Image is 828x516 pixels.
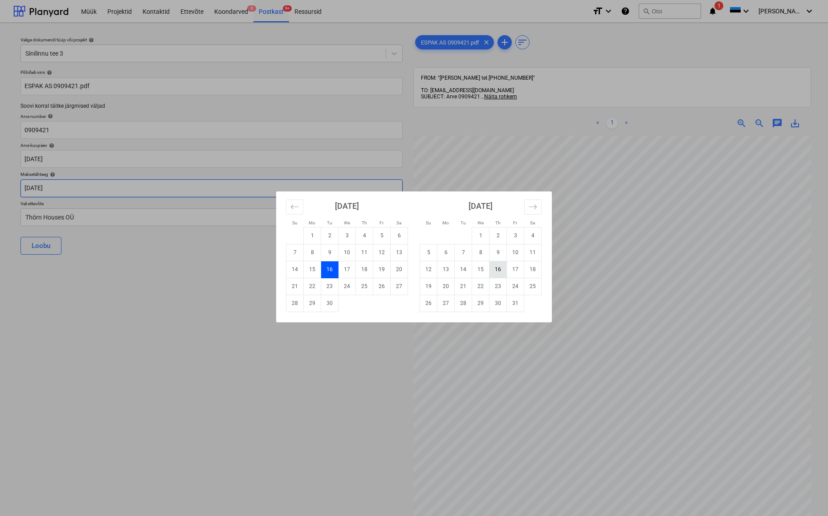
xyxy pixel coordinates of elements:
[461,220,466,225] small: Tu
[276,191,552,322] div: Calendar
[321,261,339,278] td: Selected. Tuesday, September 16, 2025
[530,220,535,225] small: Sa
[396,220,401,225] small: Sa
[442,220,449,225] small: Mo
[420,295,437,312] td: Sunday, October 26, 2025
[356,244,373,261] td: Thursday, September 11, 2025
[524,227,542,244] td: Saturday, October 4, 2025
[356,227,373,244] td: Thursday, September 4, 2025
[437,244,455,261] td: Monday, October 6, 2025
[507,244,524,261] td: Friday, October 10, 2025
[321,227,339,244] td: Tuesday, September 2, 2025
[304,278,321,295] td: Monday, September 22, 2025
[472,244,489,261] td: Wednesday, October 8, 2025
[309,220,315,225] small: Mo
[327,220,332,225] small: Tu
[420,244,437,261] td: Sunday, October 5, 2025
[507,278,524,295] td: Friday, October 24, 2025
[507,295,524,312] td: Friday, October 31, 2025
[455,295,472,312] td: Tuesday, October 28, 2025
[304,227,321,244] td: Monday, September 1, 2025
[304,295,321,312] td: Monday, September 29, 2025
[373,244,391,261] td: Friday, September 12, 2025
[339,227,356,244] td: Wednesday, September 3, 2025
[286,278,304,295] td: Sunday, September 21, 2025
[362,220,367,225] small: Th
[524,261,542,278] td: Saturday, October 18, 2025
[507,261,524,278] td: Friday, October 17, 2025
[286,295,304,312] td: Sunday, September 28, 2025
[373,227,391,244] td: Friday, September 5, 2025
[304,261,321,278] td: Monday, September 15, 2025
[339,261,356,278] td: Wednesday, September 17, 2025
[489,278,507,295] td: Thursday, October 23, 2025
[304,244,321,261] td: Monday, September 8, 2025
[437,278,455,295] td: Monday, October 20, 2025
[455,278,472,295] td: Tuesday, October 21, 2025
[373,261,391,278] td: Friday, September 19, 2025
[489,244,507,261] td: Thursday, October 9, 2025
[356,261,373,278] td: Thursday, September 18, 2025
[489,261,507,278] td: Thursday, October 16, 2025
[524,199,542,215] button: Move forward to switch to the next month.
[286,199,303,215] button: Move backward to switch to the previous month.
[391,227,408,244] td: Saturday, September 6, 2025
[321,278,339,295] td: Tuesday, September 23, 2025
[455,261,472,278] td: Tuesday, October 14, 2025
[335,201,359,211] strong: [DATE]
[524,278,542,295] td: Saturday, October 25, 2025
[469,201,493,211] strong: [DATE]
[286,244,304,261] td: Sunday, September 7, 2025
[420,261,437,278] td: Sunday, October 12, 2025
[344,220,350,225] small: We
[513,220,517,225] small: Fr
[321,295,339,312] td: Tuesday, September 30, 2025
[292,220,298,225] small: Su
[379,220,383,225] small: Fr
[524,244,542,261] td: Saturday, October 11, 2025
[339,244,356,261] td: Wednesday, September 10, 2025
[437,295,455,312] td: Monday, October 27, 2025
[426,220,431,225] small: Su
[477,220,484,225] small: We
[373,278,391,295] td: Friday, September 26, 2025
[472,227,489,244] td: Wednesday, October 1, 2025
[472,261,489,278] td: Wednesday, October 15, 2025
[391,261,408,278] td: Saturday, September 20, 2025
[321,244,339,261] td: Tuesday, September 9, 2025
[420,278,437,295] td: Sunday, October 19, 2025
[286,261,304,278] td: Sunday, September 14, 2025
[507,227,524,244] td: Friday, October 3, 2025
[489,227,507,244] td: Thursday, October 2, 2025
[437,261,455,278] td: Monday, October 13, 2025
[472,278,489,295] td: Wednesday, October 22, 2025
[356,278,373,295] td: Thursday, September 25, 2025
[455,244,472,261] td: Tuesday, October 7, 2025
[472,295,489,312] td: Wednesday, October 29, 2025
[391,244,408,261] td: Saturday, September 13, 2025
[391,278,408,295] td: Saturday, September 27, 2025
[495,220,501,225] small: Th
[339,278,356,295] td: Wednesday, September 24, 2025
[489,295,507,312] td: Thursday, October 30, 2025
